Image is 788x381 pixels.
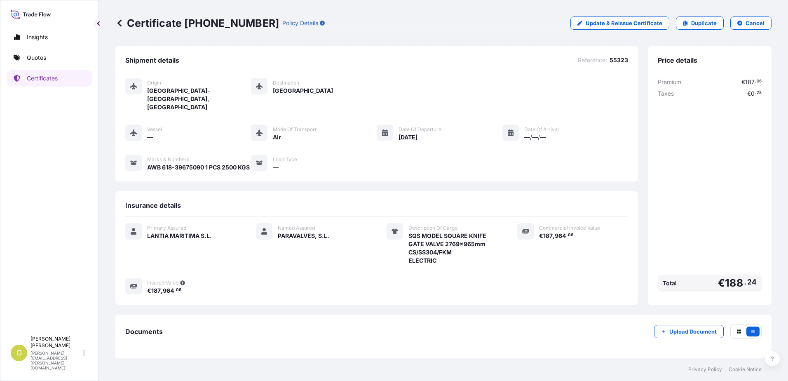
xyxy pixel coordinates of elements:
span: 55323 [610,56,628,64]
a: Privacy Policy [688,366,722,373]
p: Update & Reissue Certificate [586,19,662,27]
span: € [741,79,745,85]
p: [PERSON_NAME] [PERSON_NAME] [30,336,82,349]
span: 96 [757,80,762,83]
a: Duplicate [676,16,724,30]
span: Commercial Invoice Value [539,225,600,231]
span: 188 [725,278,743,288]
button: Cancel [730,16,772,30]
span: 964 [163,288,174,294]
span: € [147,288,151,294]
span: Air [273,133,281,141]
span: 187 [151,288,161,294]
span: 06 [568,234,573,237]
span: Reference : [578,56,607,64]
span: G [16,349,22,357]
span: € [718,278,725,288]
span: —/—/— [524,133,546,141]
span: Total [663,279,677,287]
span: AWB 618-39675090 1 PCS 2500 KGS [147,163,250,172]
span: Primary Assured [147,225,186,231]
span: Insurance details [125,201,181,209]
span: Insured Value [147,280,178,286]
span: 187 [543,233,553,239]
button: Upload Document [654,325,724,338]
p: Cancel [746,19,765,27]
span: 187 [745,79,755,85]
span: . [174,289,176,292]
span: Mode of Transport [273,126,317,133]
span: — [147,133,153,141]
span: 964 [555,233,566,239]
span: Origin [147,80,161,86]
span: € [539,233,543,239]
span: [GEOGRAPHIC_DATA]-[GEOGRAPHIC_DATA], [GEOGRAPHIC_DATA] [147,87,251,111]
span: , [553,233,555,239]
a: Quotes [7,49,92,66]
p: Quotes [27,54,46,62]
span: 24 [747,280,757,285]
span: [DATE] [399,133,417,141]
span: PARAVALVES, S.L. [278,232,329,240]
a: Update & Reissue Certificate [570,16,669,30]
span: [GEOGRAPHIC_DATA] [273,87,333,95]
a: Insights [7,29,92,45]
span: Price details [658,56,697,64]
span: Premium [658,78,681,86]
span: 0 [751,91,755,96]
span: . [566,234,568,237]
span: LANTIA MARITIMA S.L. [147,232,212,240]
span: , [161,288,163,294]
span: Marks & Numbers [147,156,189,163]
span: Date of Departure [399,126,441,133]
span: 28 [757,92,762,94]
a: Cookie Notice [729,366,762,373]
span: Shipment details [125,56,179,64]
span: . [755,92,756,94]
a: Certificates [7,70,92,87]
span: . [744,280,746,285]
p: [PERSON_NAME][EMAIL_ADDRESS][PERSON_NAME][DOMAIN_NAME] [30,350,82,370]
span: Documents [125,327,163,336]
span: — [273,163,279,172]
span: 06 [176,289,181,292]
span: € [747,91,751,96]
span: SQS MODEL SQUARE KNIFE GATE VALVE 2769x965mm CS/SS304/FKM ELECTRIC [408,232,497,265]
p: Insights [27,33,48,41]
span: Load Type [273,156,297,163]
p: Upload Document [669,327,717,336]
span: Description Of Cargo [408,225,457,231]
span: Taxes [658,89,674,98]
p: Duplicate [691,19,717,27]
span: Named Assured [278,225,315,231]
p: Certificates [27,74,58,82]
span: Date of Arrival [524,126,559,133]
span: Destination [273,80,299,86]
p: Certificate [PHONE_NUMBER] [115,16,279,30]
p: Policy Details [282,19,318,27]
span: Vessel [147,126,162,133]
span: . [755,80,756,83]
